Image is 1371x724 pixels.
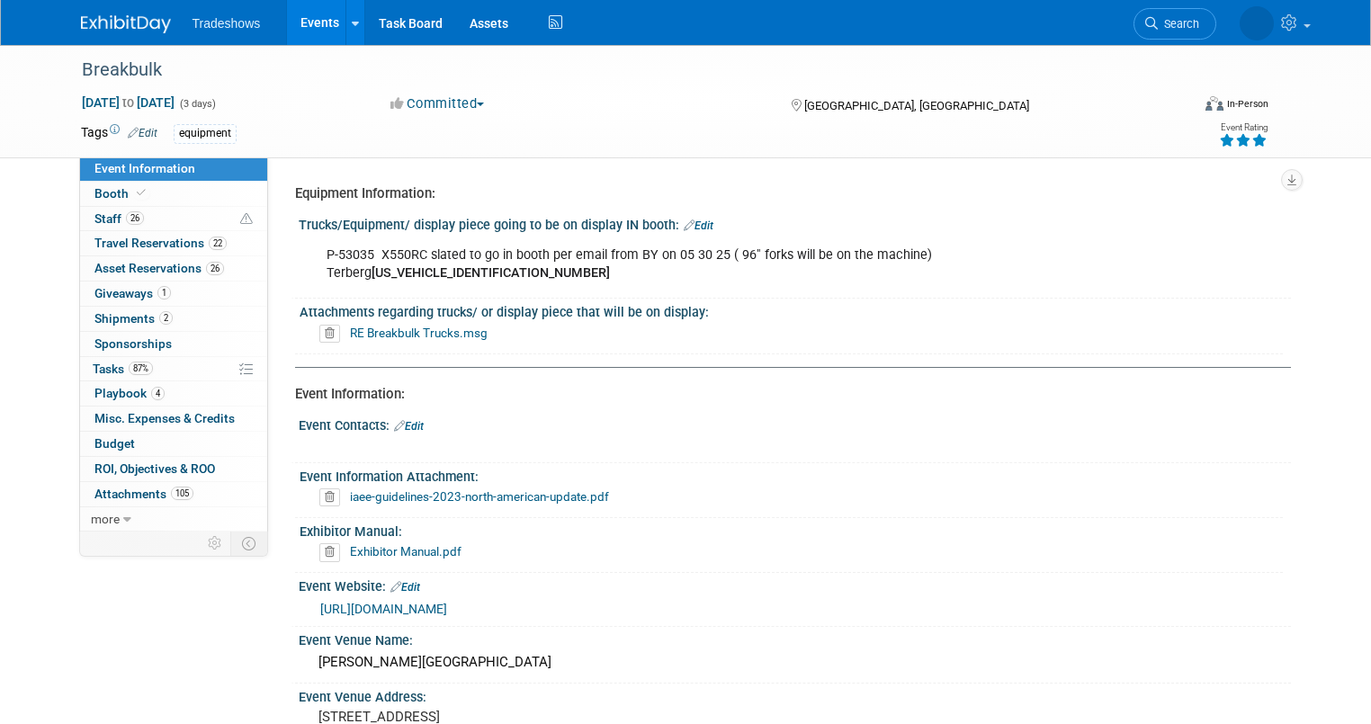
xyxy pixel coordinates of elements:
[94,487,193,501] span: Attachments
[299,627,1291,649] div: Event Venue Name:
[320,602,447,616] a: [URL][DOMAIN_NAME]
[1240,6,1274,40] img: Kay Reynolds
[94,436,135,451] span: Budget
[93,362,153,376] span: Tasks
[312,648,1277,676] div: [PERSON_NAME][GEOGRAPHIC_DATA]
[299,573,1291,596] div: Event Website:
[394,420,424,433] a: Edit
[209,237,227,250] span: 22
[300,299,1283,321] div: Attachments regarding trucks/ or display piece that will be on display:
[319,546,347,559] a: Delete attachment?
[81,15,171,33] img: ExhibitDay
[80,381,267,406] a: Playbook4
[350,326,488,340] a: RE Breakbulk Trucks.msg
[80,507,267,532] a: more
[80,256,267,281] a: Asset Reservations26
[230,532,267,555] td: Toggle Event Tabs
[81,94,175,111] span: [DATE] [DATE]
[80,357,267,381] a: Tasks87%
[126,211,144,225] span: 26
[91,512,120,526] span: more
[80,231,267,255] a: Travel Reservations22
[94,286,171,300] span: Giveaways
[80,307,267,331] a: Shipments2
[159,311,173,325] span: 2
[384,94,491,113] button: Committed
[684,219,713,232] a: Edit
[94,336,172,351] span: Sponsorships
[94,261,224,275] span: Asset Reservations
[200,532,231,555] td: Personalize Event Tab Strip
[120,95,137,110] span: to
[94,186,149,201] span: Booth
[80,432,267,456] a: Budget
[151,387,165,400] span: 4
[299,211,1291,235] div: Trucks/Equipment/ display piece going to be on display IN booth:
[174,124,237,143] div: equipment
[193,16,261,31] span: Tradeshows
[171,487,193,500] span: 105
[804,99,1029,112] span: [GEOGRAPHIC_DATA], [GEOGRAPHIC_DATA]
[94,311,173,326] span: Shipments
[178,98,216,110] span: (3 days)
[295,184,1277,203] div: Equipment Information:
[80,482,267,506] a: Attachments105
[94,161,195,175] span: Event Information
[80,282,267,306] a: Giveaways1
[94,211,144,226] span: Staff
[80,457,267,481] a: ROI, Objectives & ROO
[1205,96,1223,111] img: Format-Inperson.png
[1226,97,1268,111] div: In-Person
[319,327,347,340] a: Delete attachment?
[299,684,1291,706] div: Event Venue Address:
[350,489,609,504] a: iaee-guidelines-2023-north-american-update.pdf
[76,54,1168,86] div: Breakbulk
[80,407,267,431] a: Misc. Expenses & Credits
[80,332,267,356] a: Sponsorships
[157,286,171,299] span: 1
[94,386,165,400] span: Playbook
[80,156,267,181] a: Event Information
[390,581,420,594] a: Edit
[129,362,153,375] span: 87%
[81,123,157,144] td: Tags
[300,518,1283,541] div: Exhibitor Manual:
[372,265,610,281] b: [US_VEHICLE_IDENTIFICATION_NUMBER]
[94,411,235,425] span: Misc. Expenses & Credits
[1093,94,1268,121] div: Event Format
[314,237,1098,291] div: P-53035 X550RC slated to go in booth per email from BY on 05 30 25 ( 96" forks will be on the mac...
[137,188,146,198] i: Booth reservation complete
[295,385,1277,404] div: Event Information:
[80,182,267,206] a: Booth
[1219,123,1268,132] div: Event Rating
[299,412,1291,435] div: Event Contacts:
[80,207,267,231] a: Staff26
[94,236,227,250] span: Travel Reservations
[319,491,347,504] a: Delete attachment?
[300,463,1283,486] div: Event Information Attachment:
[94,461,215,476] span: ROI, Objectives & ROO
[1134,8,1216,40] a: Search
[350,544,461,559] a: Exhibitor Manual.pdf
[128,127,157,139] a: Edit
[240,211,253,228] span: Potential Scheduling Conflict -- at least one attendee is tagged in another overlapping event.
[206,262,224,275] span: 26
[1158,17,1199,31] span: Search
